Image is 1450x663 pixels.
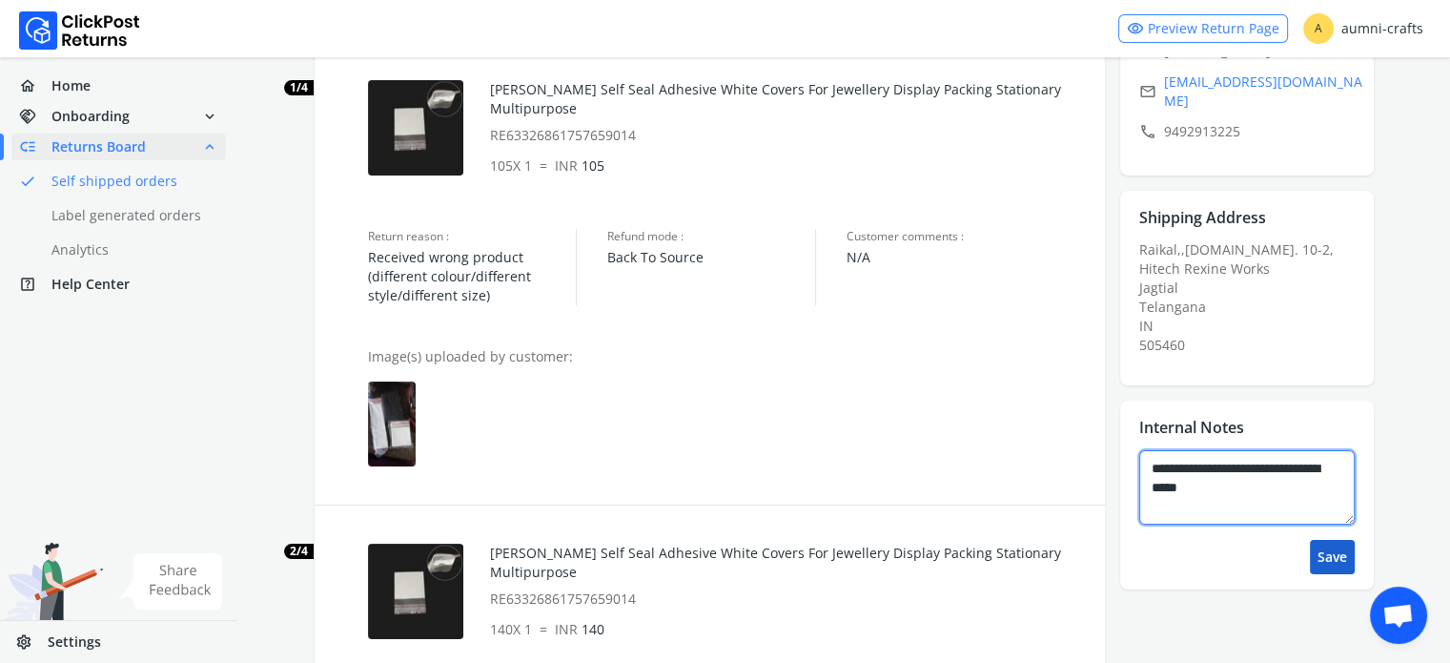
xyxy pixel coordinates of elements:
div: Raikal,,[DOMAIN_NAME]. 10-2, Hitech Rexine Works [1139,240,1366,355]
span: Home [51,76,91,95]
span: 2/4 [284,544,314,559]
img: row_image [368,80,463,176]
p: RE63326861757659014 [490,126,1087,145]
span: visibility [1127,15,1144,42]
p: 9492913225 [1139,118,1366,145]
a: Analytics [11,237,249,263]
p: 105 X 1 [490,156,1087,176]
p: Internal Notes [1139,416,1244,439]
span: Refund mode : [607,229,815,244]
span: INR [555,620,578,638]
a: email[EMAIL_ADDRESS][DOMAIN_NAME] [1139,73,1366,111]
span: = [540,156,547,175]
span: Received wrong product (different colour/different style/different size) [368,248,576,305]
a: Label generated orders [11,202,249,229]
span: help_center [19,271,51,298]
span: expand_less [201,134,218,160]
img: Logo [19,11,140,50]
span: done [19,168,36,195]
button: Save [1310,540,1355,574]
span: Customer comments : [847,229,1086,244]
div: [PERSON_NAME] Self Seal Adhesive White Covers For Jewellery Display Packing Stationary Multipurpose [490,544,1087,609]
span: expand_more [201,103,218,130]
div: 505460 [1139,336,1366,355]
span: N/A [847,248,1086,267]
div: Jagtial [1139,279,1366,298]
span: Returns Board [51,137,146,156]
span: 140 [555,620,604,638]
span: Return reason : [368,229,576,244]
a: help_centerHelp Center [11,271,226,298]
img: row_item_image [368,382,416,466]
span: email [1139,78,1156,105]
img: row_image [368,544,463,639]
span: Settings [48,632,101,652]
img: share feedback [119,553,223,610]
a: visibilityPreview Return Page [1118,14,1288,43]
a: doneSelf shipped orders [11,168,249,195]
span: = [540,620,547,638]
div: IN [1139,317,1366,336]
p: 140 X 1 [490,620,1087,639]
div: Open chat [1370,587,1427,644]
p: RE63326861757659014 [490,590,1087,609]
span: Back To Source [607,248,815,267]
p: Shipping Address [1139,206,1266,229]
div: [PERSON_NAME] Self Seal Adhesive White Covers For Jewellery Display Packing Stationary Multipurpose [490,80,1087,145]
span: INR [555,156,578,175]
span: Help Center [51,275,130,294]
span: 1/4 [284,80,314,95]
div: Telangana [1139,298,1366,317]
span: A [1303,13,1334,44]
span: low_priority [19,134,51,160]
span: Onboarding [51,107,130,126]
p: Image(s) uploaded by customer: [368,347,1086,366]
span: settings [15,629,48,655]
span: call [1139,118,1156,145]
span: 105 [555,156,604,175]
a: homeHome [11,73,226,99]
span: home [19,73,51,99]
div: aumni-crafts [1303,13,1423,44]
span: handshake [19,103,51,130]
